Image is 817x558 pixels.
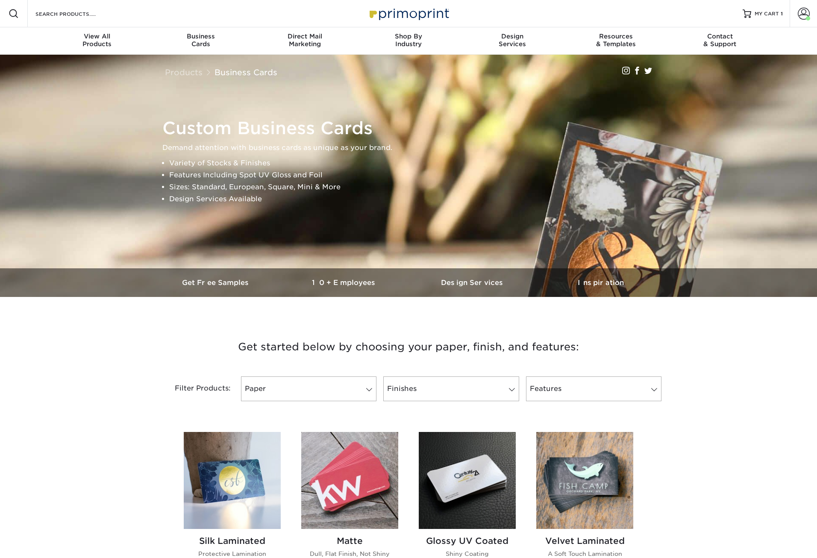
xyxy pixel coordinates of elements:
div: Industry [357,32,461,48]
span: Business [149,32,253,40]
img: Primoprint [366,4,451,23]
a: Features [526,376,661,401]
a: Finishes [383,376,519,401]
span: Contact [668,32,772,40]
a: 10+ Employees [280,268,408,297]
h1: Custom Business Cards [162,118,662,138]
h2: Silk Laminated [184,536,281,546]
h3: Get started below by choosing your paper, finish, and features: [159,328,658,366]
a: DesignServices [460,27,564,55]
a: Paper [241,376,376,401]
p: Dull, Flat Finish, Not Shiny [301,549,398,558]
a: Design Services [408,268,537,297]
a: Get Free Samples [152,268,280,297]
li: Variety of Stocks & Finishes [169,157,662,169]
div: & Support [668,32,772,48]
a: Contact& Support [668,27,772,55]
img: Silk Laminated Business Cards [184,432,281,529]
div: Products [45,32,149,48]
a: Inspiration [537,268,665,297]
input: SEARCH PRODUCTS..... [35,9,118,19]
h2: Glossy UV Coated [419,536,516,546]
span: Resources [564,32,668,40]
span: Design [460,32,564,40]
span: 1 [781,11,783,17]
a: Shop ByIndustry [357,27,461,55]
p: Demand attention with business cards as unique as your brand. [162,142,662,154]
li: Features Including Spot UV Gloss and Foil [169,169,662,181]
div: Filter Products: [152,376,238,401]
div: & Templates [564,32,668,48]
h2: Velvet Laminated [536,536,633,546]
span: MY CART [755,10,779,18]
img: Velvet Laminated Business Cards [536,432,633,529]
a: View AllProducts [45,27,149,55]
span: Shop By [357,32,461,40]
h3: Get Free Samples [152,279,280,287]
span: Direct Mail [253,32,357,40]
a: Business Cards [215,68,277,77]
h3: Inspiration [537,279,665,287]
p: Protective Lamination [184,549,281,558]
span: View All [45,32,149,40]
a: Resources& Templates [564,27,668,55]
a: Direct MailMarketing [253,27,357,55]
h2: Matte [301,536,398,546]
a: Products [165,68,203,77]
li: Sizes: Standard, European, Square, Mini & More [169,181,662,193]
div: Cards [149,32,253,48]
h3: 10+ Employees [280,279,408,287]
a: BusinessCards [149,27,253,55]
img: Matte Business Cards [301,432,398,529]
div: Marketing [253,32,357,48]
li: Design Services Available [169,193,662,205]
h3: Design Services [408,279,537,287]
div: Services [460,32,564,48]
p: Shiny Coating [419,549,516,558]
p: A Soft Touch Lamination [536,549,633,558]
img: Glossy UV Coated Business Cards [419,432,516,529]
